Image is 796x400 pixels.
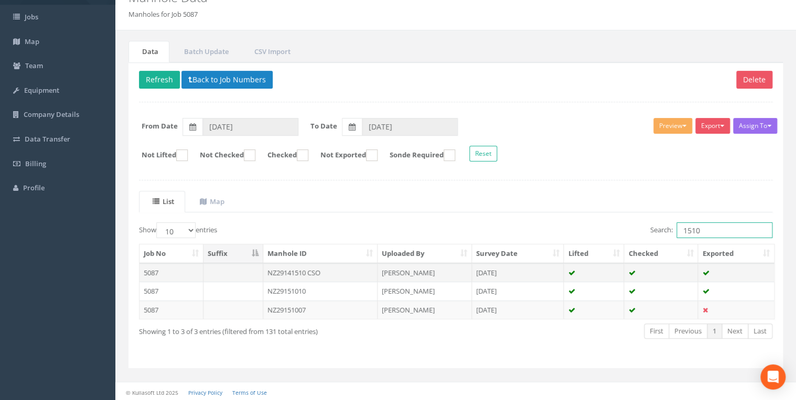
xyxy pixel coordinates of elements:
[707,323,722,339] a: 1
[378,244,472,263] th: Uploaded By: activate to sort column ascending
[189,149,255,161] label: Not Checked
[310,149,378,161] label: Not Exported
[188,389,222,396] a: Privacy Policy
[25,61,43,70] span: Team
[722,323,748,339] a: Next
[378,263,472,282] td: [PERSON_NAME]
[653,118,692,134] button: Preview
[650,222,772,238] label: Search:
[644,323,669,339] a: First
[310,121,337,131] label: To Date
[760,364,786,390] div: Open Intercom Messenger
[142,121,178,131] label: From Date
[128,41,169,62] a: Data
[131,149,188,161] label: Not Lifted
[695,118,730,134] button: Export
[25,159,46,168] span: Billing
[153,197,174,206] uib-tab-heading: List
[263,244,378,263] th: Manhole ID: activate to sort column ascending
[128,9,198,19] li: Manholes for Job 5087
[139,263,203,282] td: 5087
[472,244,564,263] th: Survey Date: activate to sort column ascending
[23,183,45,192] span: Profile
[170,41,240,62] a: Batch Update
[203,244,263,263] th: Suffix: activate to sort column descending
[139,191,185,212] a: List
[472,263,564,282] td: [DATE]
[202,118,298,136] input: From Date
[469,146,497,161] button: Reset
[624,244,698,263] th: Checked: activate to sort column ascending
[378,300,472,319] td: [PERSON_NAME]
[25,37,39,46] span: Map
[472,282,564,300] td: [DATE]
[126,389,178,396] small: © Kullasoft Ltd 2025
[379,149,455,161] label: Sonde Required
[139,322,394,337] div: Showing 1 to 3 of 3 entries (filtered from 131 total entries)
[698,244,774,263] th: Exported: activate to sort column ascending
[24,110,79,119] span: Company Details
[139,282,203,300] td: 5087
[24,85,59,95] span: Equipment
[472,300,564,319] td: [DATE]
[200,197,224,206] uib-tab-heading: Map
[676,222,772,238] input: Search:
[564,244,624,263] th: Lifted: activate to sort column ascending
[263,282,378,300] td: NZ29151010
[156,222,196,238] select: Showentries
[263,300,378,319] td: NZ29151007
[25,12,38,21] span: Jobs
[669,323,707,339] a: Previous
[139,244,203,263] th: Job No: activate to sort column ascending
[139,300,203,319] td: 5087
[186,191,235,212] a: Map
[241,41,302,62] a: CSV Import
[181,71,273,89] button: Back to Job Numbers
[232,389,267,396] a: Terms of Use
[139,71,180,89] button: Refresh
[378,282,472,300] td: [PERSON_NAME]
[25,134,70,144] span: Data Transfer
[733,118,777,134] button: Assign To
[257,149,308,161] label: Checked
[748,323,772,339] a: Last
[736,71,772,89] button: Delete
[139,222,217,238] label: Show entries
[263,263,378,282] td: NZ29141510 CSO
[362,118,458,136] input: To Date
